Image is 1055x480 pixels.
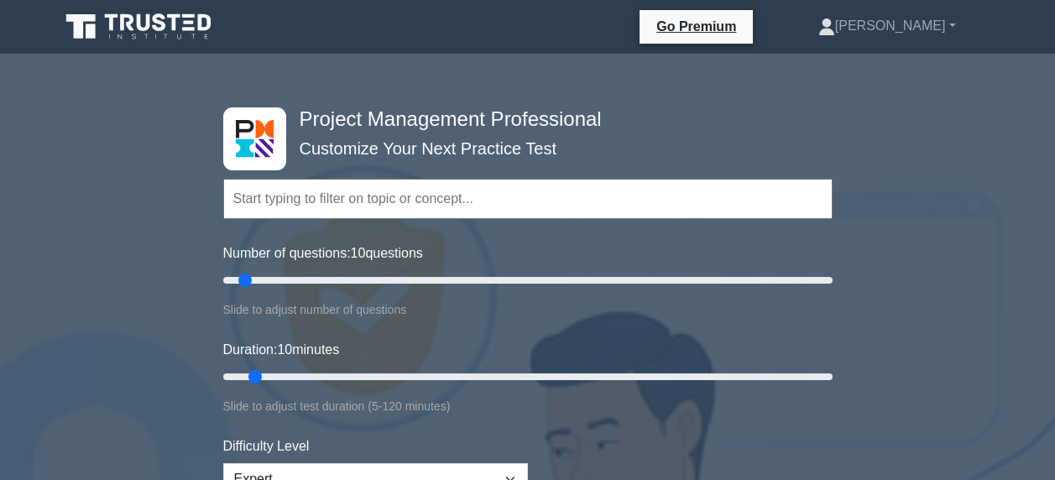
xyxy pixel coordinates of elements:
a: [PERSON_NAME] [778,9,996,43]
span: 10 [351,246,366,260]
span: 10 [277,342,292,357]
label: Difficulty Level [223,436,310,457]
div: Slide to adjust test duration (5-120 minutes) [223,396,833,416]
label: Number of questions: questions [223,243,423,263]
input: Start typing to filter on topic or concept... [223,179,833,219]
div: Slide to adjust number of questions [223,300,833,320]
a: Go Premium [646,16,746,37]
h4: Project Management Professional [293,107,750,132]
label: Duration: minutes [223,340,340,360]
